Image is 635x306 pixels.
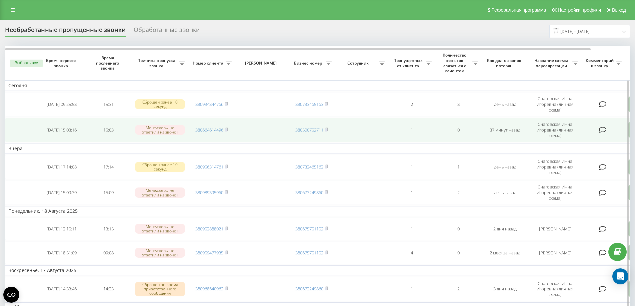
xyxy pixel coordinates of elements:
a: 380664614496 [195,127,223,133]
td: [DATE] 13:15:11 [38,217,85,240]
span: Количество попыток связаться с клиентом [438,53,472,73]
td: [DATE] 09:25:53 [38,92,85,117]
td: [DATE] 15:03:16 [38,118,85,142]
span: Название схемы переадресации [532,58,572,68]
a: 380673249860 [295,286,323,292]
span: Пропущенных от клиента [392,58,426,68]
div: Сброшен ранее 10 секунд [135,162,185,172]
span: Номер клиента [192,61,226,66]
td: 2 [388,92,435,117]
td: 1 [435,155,482,179]
td: день назад [482,92,528,117]
td: 15:03 [85,118,132,142]
td: [PERSON_NAME] [528,217,582,240]
button: Open CMP widget [3,287,19,303]
a: 380673249860 [295,189,323,195]
td: [DATE] 15:09:39 [38,180,85,205]
span: [PERSON_NAME] [241,61,283,66]
td: 1 [388,155,435,179]
td: 15:09 [85,180,132,205]
div: Менеджеры не ответили на звонок [135,125,185,135]
td: Снаговская Инна Игоревна (личная схема) [528,118,582,142]
td: 09:08 [85,241,132,264]
a: 380733465163 [295,101,323,107]
td: 3 [435,92,482,117]
div: Менеджеры не ответили на звонок [135,248,185,258]
td: 1 [388,277,435,301]
td: 4 [388,241,435,264]
td: 2 дня назад [482,217,528,240]
a: 380959477935 [195,250,223,256]
td: 0 [435,241,482,264]
td: 14:33 [85,277,132,301]
td: 1 [388,180,435,205]
td: 2 [435,180,482,205]
a: 380675751152 [295,250,323,256]
span: Сотрудник [338,61,379,66]
div: Обработанные звонки [134,26,200,37]
td: [DATE] 17:14:08 [38,155,85,179]
a: 380953888021 [195,226,223,232]
td: 0 [435,217,482,240]
td: Снаговская Инна Игоревна (личная схема) [528,155,582,179]
td: [PERSON_NAME] [528,241,582,264]
a: 380968640962 [195,286,223,292]
a: 380733465163 [295,164,323,170]
td: 3 дня назад [482,277,528,301]
td: [DATE] 14:33:46 [38,277,85,301]
td: [DATE] 18:51:09 [38,241,85,264]
td: 2 [435,277,482,301]
span: Настройки профиля [558,7,601,13]
span: Бизнес номер [292,61,326,66]
span: Время последнего звонка [90,55,126,71]
div: Open Intercom Messenger [612,268,628,284]
td: 2 месяца назад [482,241,528,264]
span: Как долго звонок потерян [487,58,523,68]
td: Снаговская Инна Игоревна (личная схема) [528,180,582,205]
td: 1 [388,118,435,142]
td: 0 [435,118,482,142]
div: Сброшен во время приветственного сообщения [135,282,185,296]
a: 380675751152 [295,226,323,232]
a: 380989395960 [195,189,223,195]
div: Менеджеры не ответили на звонок [135,187,185,197]
td: 13:15 [85,217,132,240]
div: Менеджеры не ответили на звонок [135,224,185,234]
td: 37 минут назад [482,118,528,142]
div: Сброшен ранее 10 секунд [135,99,185,109]
button: Выбрать все [10,60,43,67]
td: 15:31 [85,92,132,117]
td: день назад [482,180,528,205]
a: 380994344766 [195,101,223,107]
td: 17:14 [85,155,132,179]
td: Снаговская Инна Игоревна (личная схема) [528,277,582,301]
span: Причина пропуска звонка [135,58,179,68]
a: 380956314761 [195,164,223,170]
span: Комментарий к звонку [585,58,616,68]
td: Снаговская Инна Игоревна (личная схема) [528,92,582,117]
span: Реферальная программа [491,7,546,13]
a: 380500752711 [295,127,323,133]
span: Выход [612,7,626,13]
td: 1 [388,217,435,240]
div: Необработанные пропущенные звонки [5,26,126,37]
td: день назад [482,155,528,179]
span: Время первого звонка [44,58,80,68]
